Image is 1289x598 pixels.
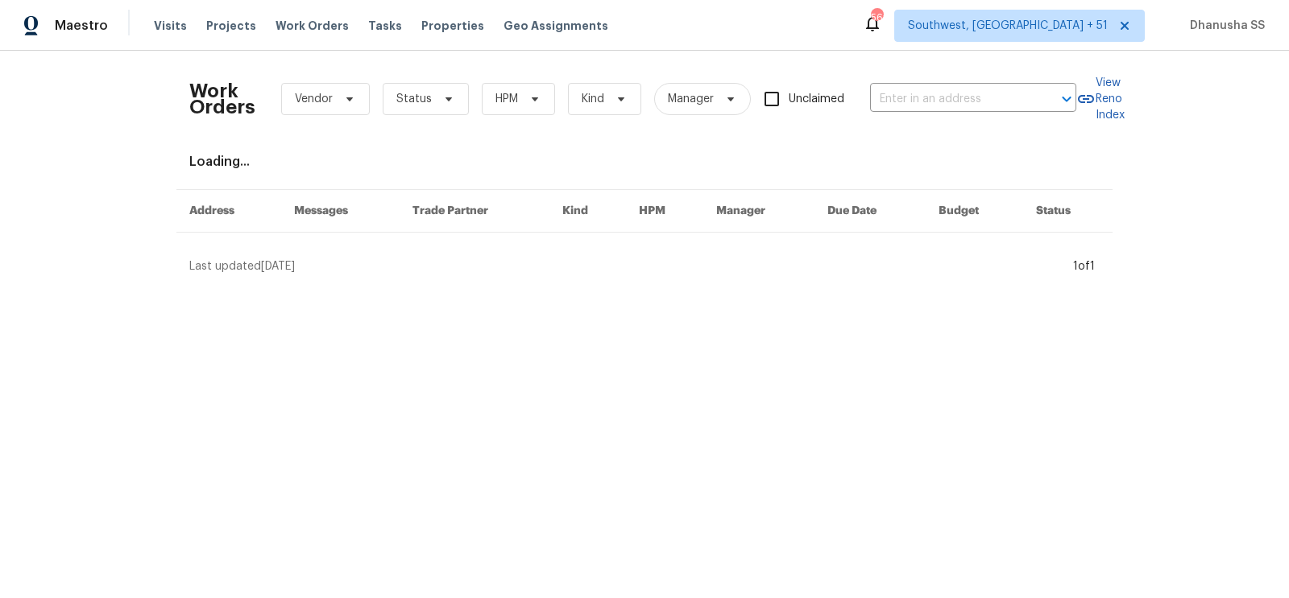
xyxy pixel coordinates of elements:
span: [DATE] [261,261,295,272]
span: Visits [154,18,187,34]
span: Southwest, [GEOGRAPHIC_DATA] + 51 [908,18,1108,34]
div: Loading... [189,154,1100,170]
th: Manager [703,190,814,233]
span: Kind [582,91,604,107]
a: View Reno Index [1076,75,1125,123]
th: HPM [626,190,703,233]
th: Trade Partner [400,190,550,233]
input: Enter in an address [870,87,1031,112]
span: Geo Assignments [504,18,608,34]
span: Work Orders [276,18,349,34]
div: Last updated [189,258,1068,274]
div: 562 [871,10,882,26]
span: Dhanusha SS [1183,18,1265,34]
span: HPM [495,91,518,107]
th: Due Date [814,190,926,233]
span: Vendor [295,91,333,107]
th: Address [176,190,281,233]
th: Budget [926,190,1023,233]
th: Messages [281,190,400,233]
span: Unclaimed [789,91,844,108]
th: Kind [549,190,626,233]
button: Open [1055,88,1078,110]
h2: Work Orders [189,83,255,115]
span: Projects [206,18,256,34]
div: 1 of 1 [1073,258,1095,274]
span: Maestro [55,18,108,34]
span: Status [396,91,432,107]
span: Properties [421,18,484,34]
span: Manager [668,91,714,107]
th: Status [1023,190,1113,233]
span: Tasks [368,20,402,31]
